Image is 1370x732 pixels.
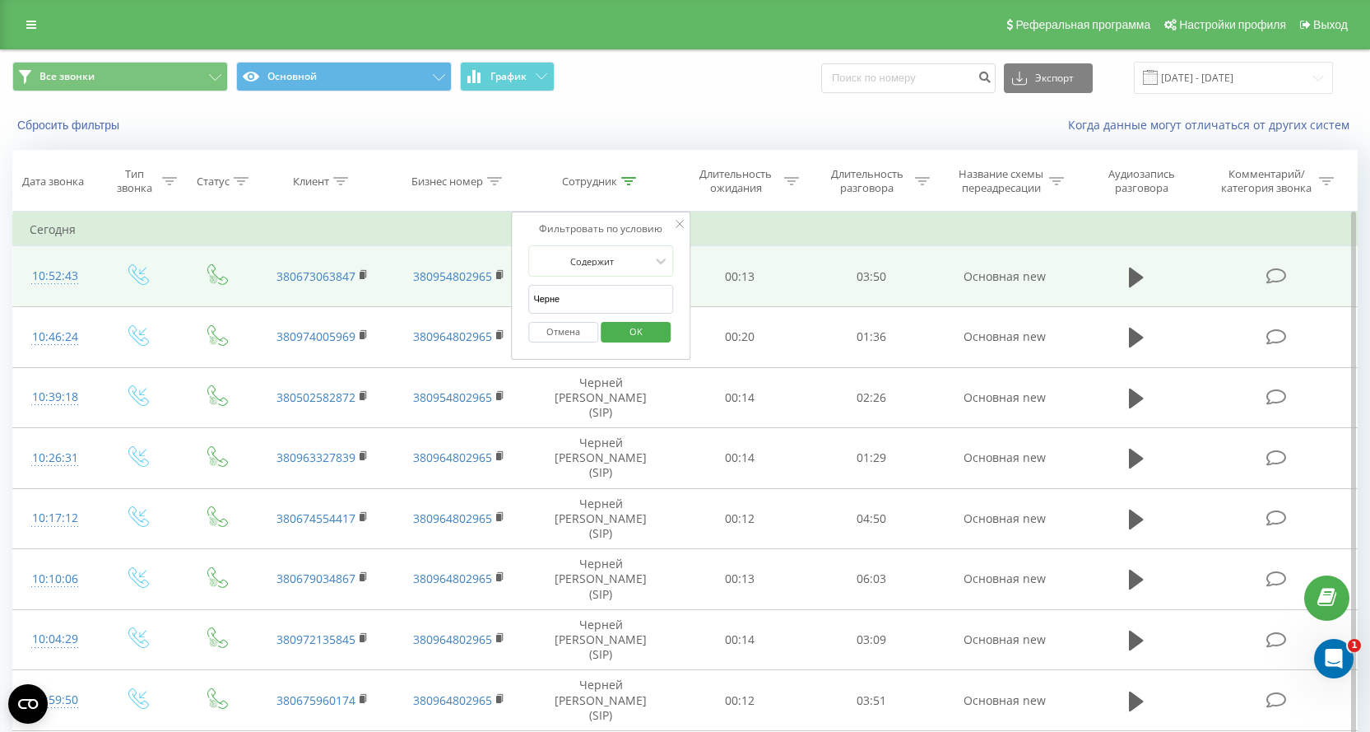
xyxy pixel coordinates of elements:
[30,381,81,413] div: 10:39:18
[236,62,452,91] button: Основной
[936,488,1073,549] td: Основная new
[1313,18,1348,31] span: Выход
[1015,18,1150,31] span: Реферальная программа
[39,70,95,83] span: Все звонки
[276,329,355,344] a: 380974005969
[30,321,81,353] div: 10:46:24
[12,118,128,133] button: Сбросить фильтры
[528,221,673,237] div: Фильтровать по условию
[276,389,355,405] a: 380502582872
[806,670,937,731] td: 03:51
[276,692,355,708] a: 380675960174
[293,175,329,189] div: Клиент
[276,571,355,586] a: 380679034867
[527,549,675,610] td: Черней [PERSON_NAME] (SIP)
[957,167,1045,195] div: Название схемы переадресации
[528,322,598,343] button: Отмена
[674,306,806,367] td: 00:20
[674,488,806,549] td: 00:12
[674,367,806,428] td: 00:14
[1068,117,1358,133] a: Когда данные могут отличаться от других систем
[806,609,937,670] td: 03:09
[276,450,355,465] a: 380963327839
[1179,18,1286,31] span: Настройки профиля
[111,167,157,195] div: Тип звонка
[674,549,806,610] td: 00:13
[692,167,780,195] div: Длительность ожидания
[806,488,937,549] td: 04:50
[821,63,996,93] input: Поиск по номеру
[613,319,659,344] span: OK
[674,670,806,731] td: 00:12
[1004,63,1093,93] button: Экспорт
[22,175,84,189] div: Дата звонка
[12,62,228,91] button: Все звонки
[674,246,806,307] td: 00:13
[276,632,355,647] a: 380972135845
[1219,167,1315,195] div: Комментарий/категория звонка
[1314,639,1354,678] iframe: Intercom live chat
[8,684,48,724] button: Open CMP widget
[30,563,81,595] div: 10:10:06
[413,571,492,586] a: 380964802965
[601,322,671,343] button: OK
[197,175,230,189] div: Статус
[806,549,937,610] td: 06:03
[936,306,1073,367] td: Основная new
[413,329,492,344] a: 380964802965
[936,367,1073,428] td: Основная new
[527,428,675,489] td: Черней [PERSON_NAME] (SIP)
[413,450,492,465] a: 380964802965
[936,246,1073,307] td: Основная new
[806,306,937,367] td: 01:36
[411,175,483,189] div: Бизнес номер
[276,511,355,526] a: 380674554417
[936,609,1073,670] td: Основная new
[527,367,675,428] td: Черней [PERSON_NAME] (SIP)
[276,268,355,284] a: 380673063847
[527,488,675,549] td: Черней [PERSON_NAME] (SIP)
[413,268,492,284] a: 380954802965
[806,367,937,428] td: 02:26
[460,62,555,91] button: График
[30,623,81,655] div: 10:04:29
[806,428,937,489] td: 01:29
[1089,167,1196,195] div: Аудиозапись разговора
[806,246,937,307] td: 03:50
[823,167,911,195] div: Длительность разговора
[413,632,492,647] a: 380964802965
[490,71,527,82] span: График
[674,609,806,670] td: 00:14
[562,175,617,189] div: Сотрудник
[30,502,81,534] div: 10:17:12
[413,692,492,708] a: 380964802965
[30,684,81,716] div: 09:59:50
[936,428,1073,489] td: Основная new
[527,609,675,670] td: Черней [PERSON_NAME] (SIP)
[1348,639,1361,652] span: 1
[13,213,1358,246] td: Сегодня
[674,428,806,489] td: 00:14
[30,260,81,292] div: 10:52:43
[527,670,675,731] td: Черней [PERSON_NAME] (SIP)
[30,442,81,474] div: 10:26:31
[413,389,492,405] a: 380954802965
[413,511,492,526] a: 380964802965
[528,285,673,314] input: Введите значение
[936,670,1073,731] td: Основная new
[936,549,1073,610] td: Основная new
